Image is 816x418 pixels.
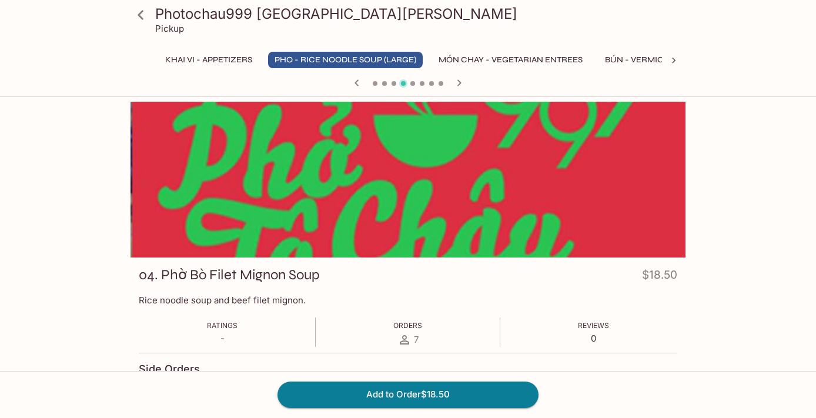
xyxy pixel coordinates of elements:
div: 04. Phờ Bò Filet Mignon Soup [131,102,685,258]
p: - [207,333,238,344]
button: Add to Order$18.50 [277,382,539,407]
p: 0 [578,333,609,344]
span: Ratings [207,321,238,330]
span: 7 [414,334,419,345]
h3: Photochau999 [GEOGRAPHIC_DATA][PERSON_NAME] [155,5,681,23]
button: MÓN CHAY - Vegetarian Entrees [432,52,589,68]
span: Orders [393,321,422,330]
span: Reviews [578,321,609,330]
h3: 04. Phờ Bò Filet Mignon Soup [139,266,320,284]
h4: $18.50 [642,266,677,289]
p: Rice noodle soup and beef filet mignon. [139,295,677,306]
button: Khai Vi - Appetizers [159,52,259,68]
button: BÚN - Vermicelli Noodles [598,52,729,68]
button: Pho - Rice Noodle Soup (Large) [268,52,423,68]
h4: Side Orders [139,363,200,376]
p: Pickup [155,23,184,34]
